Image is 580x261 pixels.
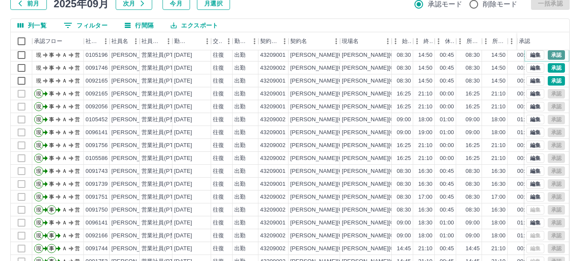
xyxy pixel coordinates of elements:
div: [PERSON_NAME][GEOGRAPHIC_DATA]会議室[PERSON_NAME][GEOGRAPHIC_DATA] [342,154,571,163]
div: 08:30 [397,64,411,72]
div: 14:50 [418,64,433,72]
div: 21:10 [418,154,433,163]
div: 01:00 [440,116,454,124]
div: 16:25 [397,154,411,163]
div: 08:30 [397,193,411,201]
div: [PERSON_NAME][GEOGRAPHIC_DATA]区会議室 [342,51,470,59]
div: 0091756 [86,141,108,150]
div: [DATE] [174,51,192,59]
text: 現 [36,181,41,187]
text: Ａ [62,104,67,110]
div: [PERSON_NAME][GEOGRAPHIC_DATA] [290,180,396,188]
div: [PERSON_NAME][GEOGRAPHIC_DATA] [290,51,396,59]
button: 編集 [526,102,544,111]
div: 21:10 [418,90,433,98]
div: [PERSON_NAME] [111,141,158,150]
div: 14:50 [491,64,506,72]
div: 43209002 [260,141,285,150]
div: 08:30 [466,180,480,188]
div: 0092165 [86,90,108,98]
text: 営 [75,181,80,187]
div: 00:00 [517,141,531,150]
div: [PERSON_NAME] [111,129,158,137]
div: 交通費 [211,32,233,50]
div: 営業社員(PT契約) [141,77,187,85]
div: 0092165 [86,77,108,85]
button: 編集 [526,154,544,163]
div: 16:30 [418,180,433,188]
div: 休憩 [445,32,454,50]
div: 始業 [402,32,411,50]
div: 出勤 [234,51,246,59]
div: 往復 [213,64,224,72]
text: 現 [36,168,41,174]
div: 交通費 [213,32,222,50]
div: [PERSON_NAME][GEOGRAPHIC_DATA] [290,167,396,175]
div: 00:00 [440,154,454,163]
button: メニュー [330,35,343,48]
div: [DATE] [174,77,192,85]
text: 営 [75,117,80,123]
button: エクスポート [164,19,225,32]
div: 43209001 [260,129,285,137]
div: 08:30 [466,77,480,85]
div: 現場名 [342,32,359,50]
div: 00:00 [440,103,454,111]
text: 営 [75,65,80,71]
div: 出勤 [234,90,246,98]
div: 00:45 [517,64,531,72]
button: 承認 [548,50,565,60]
button: 行間隔 [118,19,160,32]
div: [PERSON_NAME][GEOGRAPHIC_DATA] [290,103,396,111]
div: [PERSON_NAME] [111,90,158,98]
div: 18:00 [491,129,506,137]
div: [PERSON_NAME] [111,103,158,111]
div: [PERSON_NAME][GEOGRAPHIC_DATA] [290,64,396,72]
div: [PERSON_NAME][GEOGRAPHIC_DATA]会議室[PERSON_NAME][GEOGRAPHIC_DATA] [342,116,571,124]
div: [PERSON_NAME][GEOGRAPHIC_DATA]区会議室 [342,103,470,111]
div: [PERSON_NAME][GEOGRAPHIC_DATA]区会議室 [342,167,470,175]
div: 所定終業 [492,32,506,50]
button: メニュー [222,35,235,48]
text: Ａ [62,78,67,84]
div: [DATE] [174,64,192,72]
div: 現場名 [340,32,392,50]
text: 事 [49,78,54,84]
div: 勤務区分 [234,32,248,50]
div: 所定開始 [466,32,480,50]
div: [DATE] [174,193,192,201]
button: メニュー [248,35,261,48]
div: 営業社員(PT契約) [141,154,187,163]
div: 往復 [213,90,224,98]
div: 43209001 [260,90,285,98]
div: [PERSON_NAME] [111,51,158,59]
div: 出勤 [234,154,246,163]
div: 43209002 [260,116,285,124]
div: 00:00 [440,141,454,150]
text: 現 [36,65,41,71]
div: 営業社員(P契約) [141,129,183,137]
div: 0105452 [86,116,108,124]
div: 0091746 [86,64,108,72]
div: 43209002 [260,64,285,72]
div: 17:00 [491,193,506,201]
div: 0105196 [86,51,108,59]
text: 事 [49,181,54,187]
div: [PERSON_NAME] [111,180,158,188]
div: 営業社員(PT契約) [141,167,187,175]
div: 16:25 [466,90,480,98]
div: 始業 [392,32,413,50]
div: 01:00 [517,116,531,124]
div: 00:45 [440,77,454,85]
div: 契約名 [288,32,340,50]
div: 往復 [213,141,224,150]
div: 出勤 [234,64,246,72]
div: 往復 [213,103,224,111]
div: 08:30 [397,167,411,175]
div: 出勤 [234,77,246,85]
text: Ａ [62,155,67,161]
div: 0091743 [86,167,108,175]
div: [PERSON_NAME][GEOGRAPHIC_DATA]会議室[PERSON_NAME][GEOGRAPHIC_DATA] [342,64,571,72]
text: 現 [36,117,41,123]
button: フィルター表示 [57,19,114,32]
